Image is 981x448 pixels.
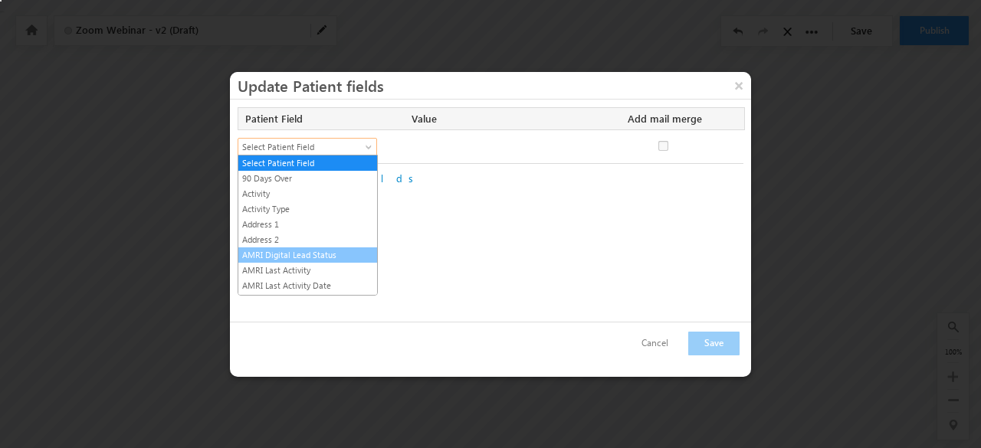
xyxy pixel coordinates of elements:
div: Value [412,108,615,129]
a: AMRI Last Activity [238,263,377,277]
span: Select Patient Field [238,140,363,154]
a: Activity [238,187,377,201]
div: Patient Field [238,108,399,129]
h3: Update Patient fields [238,72,751,99]
a: AMRI Digital Lead Status [238,248,377,262]
a: Select Patient Field [238,156,377,170]
button: Cancel [626,332,684,355]
ul: Select Patient Field [238,155,378,296]
button: Save [688,332,740,355]
a: Select Patient Field [238,138,377,156]
button: × [727,72,751,99]
div: + [238,172,743,185]
a: Address 1 [238,217,377,231]
a: Address 2 [238,233,377,247]
div: Add mail merge [628,108,744,129]
a: Activity Type [238,202,377,216]
a: AMRI Last Activity Date [238,279,377,293]
a: AMRI Lead [238,294,377,308]
a: 90 Days Over [238,172,377,185]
